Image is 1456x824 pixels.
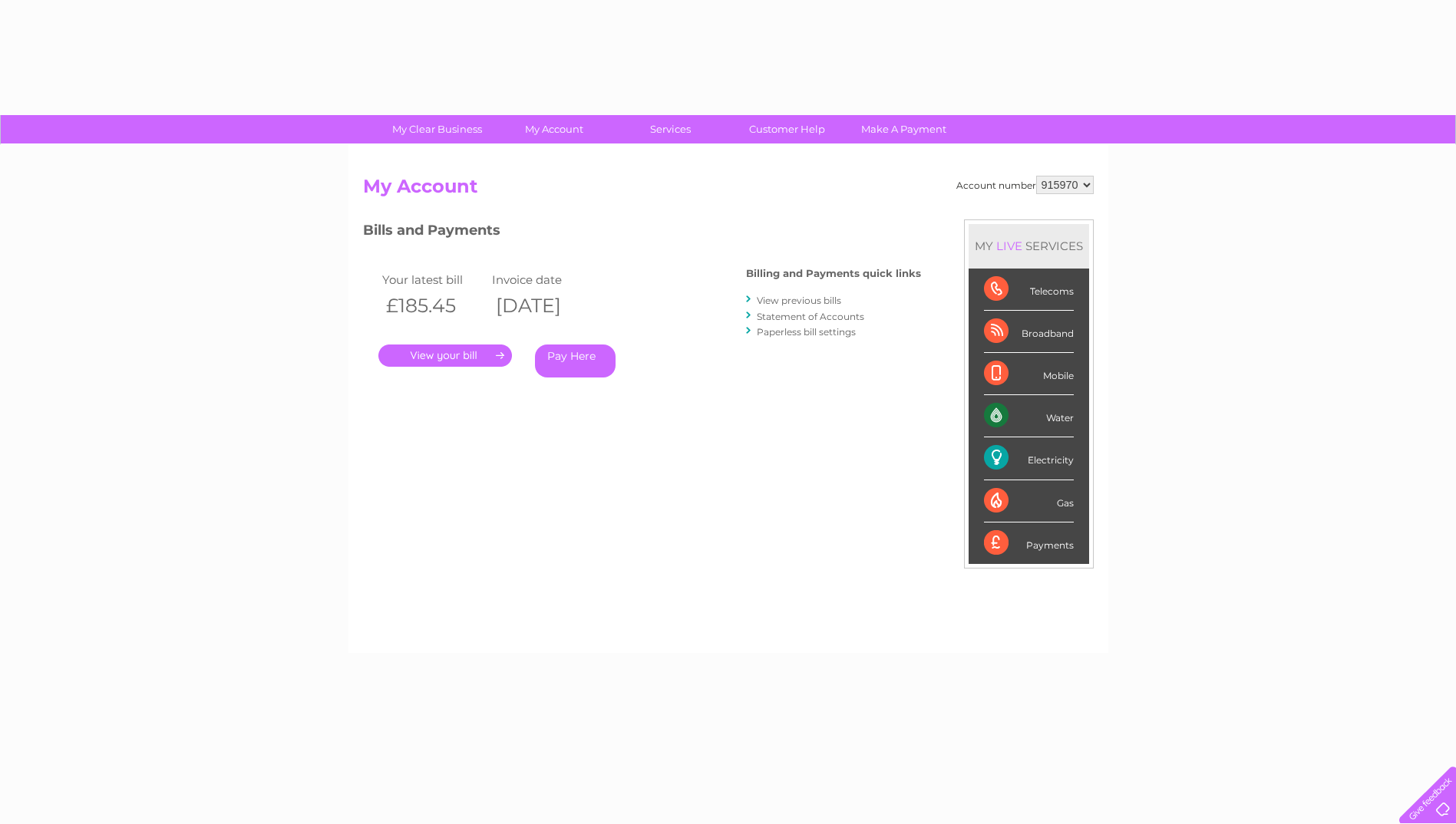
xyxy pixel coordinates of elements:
div: Account number [956,176,1094,194]
div: Broadband [984,311,1074,353]
th: [DATE] [488,290,599,321]
a: My Clear Business [374,115,500,143]
a: Statement of Accounts [757,311,864,322]
div: Mobile [984,353,1074,395]
td: Your latest bill [378,269,489,290]
h4: Billing and Payments quick links [746,268,921,279]
a: . [378,344,512,367]
th: £185.45 [378,290,489,321]
h2: My Account [363,176,1094,205]
div: LIVE [993,239,1025,253]
h3: Bills and Payments [363,219,921,246]
a: Make A Payment [840,115,967,143]
div: Water [984,395,1074,437]
div: Gas [984,480,1074,522]
div: Electricity [984,437,1074,480]
a: View previous bills [757,295,841,306]
a: Paperless bill settings [757,326,856,338]
a: Services [607,115,734,143]
a: My Account [490,115,617,143]
a: Customer Help [724,115,850,143]
div: Payments [984,522,1074,564]
div: MY SERVICES [969,224,1089,268]
a: Pay Here [535,344,616,377]
div: Telecoms [984,269,1074,311]
td: Invoice date [488,269,599,290]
